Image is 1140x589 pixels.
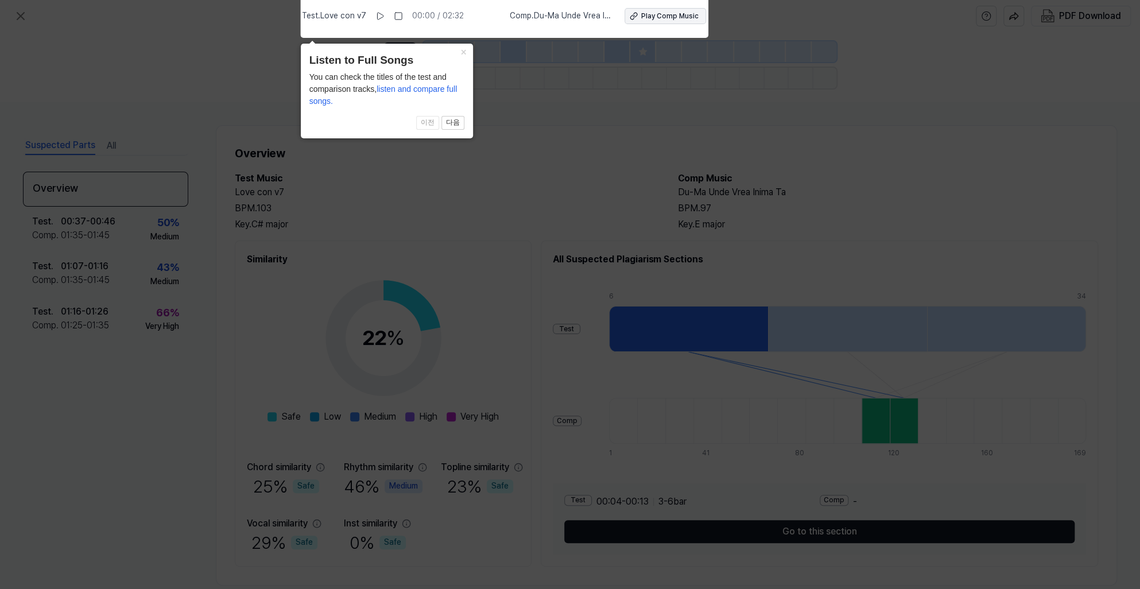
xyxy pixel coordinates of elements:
[412,10,464,22] div: 00:00 / 02:32
[441,116,464,130] button: 다음
[455,44,473,60] button: Close
[309,84,457,106] span: listen and compare full songs.
[309,52,464,69] header: Listen to Full Songs
[510,10,611,22] span: Comp . Du-Ma Unde Vrea Inima Ta
[309,71,464,107] div: You can check the titles of the test and comparison tracks,
[641,11,699,21] div: Play Comp Music
[302,10,366,22] span: Test . Love con v7
[625,8,706,24] button: Play Comp Music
